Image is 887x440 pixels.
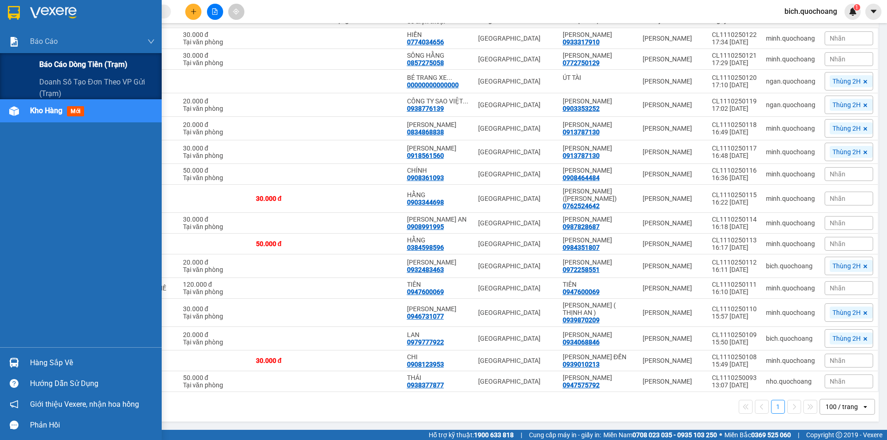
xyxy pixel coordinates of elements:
div: CL1110250112 [712,259,757,266]
div: 30.000 đ [183,305,247,313]
div: TIÊN [407,281,469,288]
div: 16:49 [DATE] [712,128,757,136]
div: 0979777922 [407,338,444,346]
div: 0918561560 [407,152,444,159]
span: 1 [855,4,858,11]
div: [PERSON_NAME] [643,284,703,292]
div: THÁI [407,374,469,381]
div: [PERSON_NAME] [643,125,703,132]
button: file-add [207,4,223,20]
span: Giới thiệu Vexere, nhận hoa hồng [30,398,139,410]
div: bich.quochoang [766,262,815,270]
div: Tại văn phòng [183,59,247,66]
div: CL1110250121 [712,52,757,59]
div: TIÊN [563,281,633,288]
div: 0908361093 [407,174,444,181]
div: CL1110250111 [712,281,757,288]
div: nho.quochoang [766,378,815,385]
span: message [10,421,18,429]
div: 0932483463 [407,266,444,273]
div: LAN [407,331,469,338]
div: VÕ THỊ THANH TUYỀN [563,31,633,38]
div: Hàng sắp về [30,356,155,370]
div: 0762524642 [563,202,600,210]
div: NGUYỄN THÀNH ĐÁNG [563,259,633,266]
div: CHI [407,353,469,361]
div: 16:17 [DATE] [712,244,757,251]
div: NGUYỄN LONG ĐỀN [563,353,633,361]
div: [GEOGRAPHIC_DATA] [478,35,553,42]
div: 120.000 đ [183,281,247,288]
div: minh.quochoang [766,195,815,202]
div: CL1110250109 [712,331,757,338]
span: Thùng 2H [832,262,861,270]
button: caret-down [865,4,881,20]
span: Thùng 2H [832,334,861,343]
div: 13:07 [DATE] [712,381,757,389]
span: Nhãn [830,357,845,364]
div: 0774034656 [407,38,444,46]
div: 16:48 [DATE] [712,152,757,159]
div: minh.quochoang [766,170,815,178]
div: [PERSON_NAME] [643,195,703,202]
div: 0947600069 [407,288,444,295]
span: Thùng 2H [832,308,861,317]
div: 17:10 [DATE] [712,81,757,89]
sup: 1 [854,4,860,11]
div: LƯU HẢI SƠN [563,145,633,152]
div: [PERSON_NAME] [643,262,703,270]
span: Hỗ trợ kỹ thuật: [429,430,514,440]
div: [GEOGRAPHIC_DATA] [478,262,553,270]
span: Nhãn [830,240,845,247]
div: NGUYỄN LONG HIỂN [563,331,633,338]
div: [GEOGRAPHIC_DATA] [478,378,553,385]
span: Nhãn [830,219,845,227]
div: TRẦN VĂN ĐỨC AN ( THỊNH AN ) [563,301,633,316]
div: 16:11 [DATE] [712,266,757,273]
div: [GEOGRAPHIC_DATA] [478,78,553,85]
div: [PERSON_NAME] [643,335,703,342]
div: NGUYỄN THI THỦY [563,52,633,59]
div: minh.quochoang [766,284,815,292]
svg: open [862,403,869,410]
div: 50.000 đ [183,167,247,174]
span: Nhãn [830,195,845,202]
div: 30.000 đ [256,357,322,364]
div: [PERSON_NAME] [643,240,703,247]
div: 0903353252 [563,105,600,112]
div: 0938776139 [407,105,444,112]
span: Thùng 2H [832,124,861,133]
span: Thùng 2H [832,77,861,85]
div: 20.000 đ [183,331,247,338]
div: DƯƠNG THANH QUÍ [407,145,469,152]
div: [GEOGRAPHIC_DATA] [478,284,553,292]
strong: 1900 633 818 [474,431,514,439]
div: minh.quochoang [766,125,815,132]
div: CL1110250118 [712,121,757,128]
span: plus [190,8,197,15]
div: LƯU HẢI SƠN [563,121,633,128]
div: HẰNG [407,191,469,199]
span: Doanh số tạo đơn theo VP gửi (trạm) [39,76,155,99]
div: 15:57 [DATE] [712,313,757,320]
span: Nhãn [830,35,845,42]
div: [PERSON_NAME] [643,378,703,385]
div: BÉ TRANG XE HOÀNG [407,74,469,81]
div: CL1110250110 [712,305,757,313]
span: bich.quochoang [777,6,844,17]
div: 20.000 đ [183,259,247,266]
span: | [521,430,522,440]
div: [PERSON_NAME] [643,35,703,42]
div: CL1110250122 [712,31,757,38]
span: Kho hàng [30,106,62,115]
div: 0947600069 [563,288,600,295]
span: file-add [212,8,218,15]
div: 100 / trang [826,402,858,411]
div: 0908123953 [407,361,444,368]
div: 30.000 đ [183,216,247,223]
div: 0772750129 [563,59,600,66]
div: 50.000 đ [256,240,322,247]
img: warehouse-icon [9,358,19,368]
div: 30.000 đ [256,195,322,202]
div: 0857275058 [407,59,444,66]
